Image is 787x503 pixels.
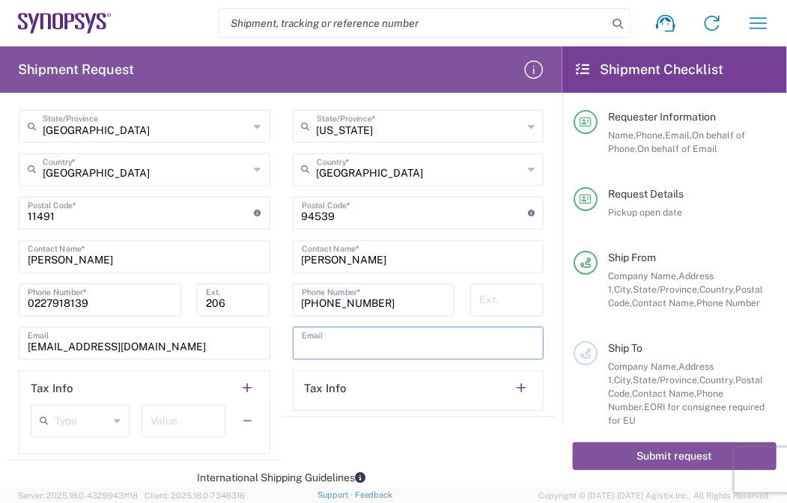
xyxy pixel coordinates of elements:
[699,284,735,295] span: Country,
[538,489,769,502] span: Copyright © [DATE]-[DATE] Agistix Inc., All Rights Reserved
[608,188,684,200] span: Request Details
[608,251,656,263] span: Ship From
[696,297,760,308] span: Phone Number
[7,471,555,484] div: International Shipping Guidelines
[614,284,633,295] span: City,
[608,129,636,141] span: Name,
[317,490,355,499] a: Support
[633,284,699,295] span: State/Province,
[608,270,678,281] span: Company Name,
[614,374,633,385] span: City,
[665,129,692,141] span: Email,
[699,374,735,385] span: Country,
[576,61,723,79] h2: Shipment Checklist
[573,442,777,470] button: Submit request
[632,388,696,399] span: Contact Name,
[18,61,134,79] h2: Shipment Request
[31,381,73,396] h2: Tax Info
[145,491,245,500] span: Client: 2025.18.0-7346316
[608,111,716,123] span: Requester Information
[355,490,393,499] a: Feedback
[305,381,347,396] h2: Tax Info
[632,297,696,308] span: Contact Name,
[18,491,138,500] span: Server: 2025.18.0-4329943ff18
[608,361,678,372] span: Company Name,
[608,342,642,354] span: Ship To
[608,207,682,218] span: Pickup open date
[636,129,665,141] span: Phone,
[608,401,765,426] span: EORI for consignee required for EU
[637,143,717,154] span: On behalf of Email
[633,374,699,385] span: State/Province,
[219,9,607,37] input: Shipment, tracking or reference number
